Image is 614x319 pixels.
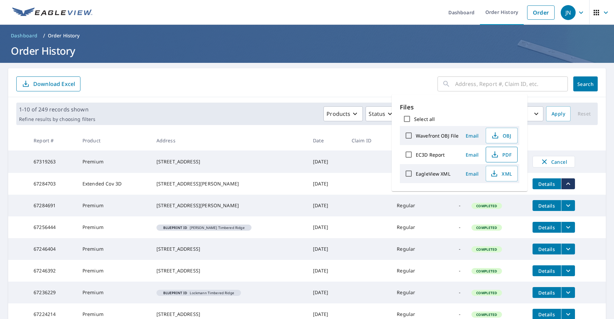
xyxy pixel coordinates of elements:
span: Email [464,152,480,158]
td: [DATE] [308,216,346,238]
em: Blueprint ID [163,226,187,229]
p: Status [369,110,385,118]
em: Blueprint ID [163,291,187,295]
span: Email [464,132,480,139]
button: Download Excel [16,76,80,91]
td: Premium [77,150,151,173]
td: Premium [77,216,151,238]
button: filesDropdownBtn-67284703 [561,178,575,189]
a: Dashboard [8,30,40,41]
button: detailsBtn-67246392 [533,265,561,276]
div: [STREET_ADDRESS] [156,246,302,252]
button: detailsBtn-67284691 [533,200,561,211]
label: EagleView XML [416,171,450,177]
span: Details [537,224,557,231]
td: Regular [391,216,435,238]
button: filesDropdownBtn-67246404 [561,244,575,254]
td: - [435,282,466,303]
span: Details [537,311,557,318]
td: [DATE] [308,173,346,195]
th: Claim ID [346,130,391,150]
span: Details [537,246,557,252]
button: filesDropdownBtn-67246392 [561,265,575,276]
td: Regular [391,282,435,303]
td: Premium [77,282,151,303]
span: Dashboard [11,32,38,39]
span: Lockmann Timbered Ridge [159,291,238,295]
input: Address, Report #, Claim ID, etc. [455,74,568,93]
div: [STREET_ADDRESS][PERSON_NAME] [156,180,302,187]
button: filesDropdownBtn-67256444 [561,222,575,233]
h1: Order History [8,44,606,58]
p: Download Excel [33,80,75,88]
td: - [435,238,466,260]
button: OBJ [486,128,518,143]
div: [STREET_ADDRESS] [156,267,302,274]
td: - [435,216,466,238]
td: Premium [77,195,151,216]
button: filesDropdownBtn-67284691 [561,200,575,211]
button: Email [461,149,483,160]
p: Products [327,110,350,118]
button: detailsBtn-67236229 [533,287,561,298]
p: Files [400,103,519,112]
nav: breadcrumb [8,30,606,41]
li: / [43,32,45,40]
label: Select all [414,116,435,122]
td: - [435,195,466,216]
button: Status [366,106,398,121]
span: Details [537,181,557,187]
span: Details [537,268,557,274]
td: 67319263 [28,150,77,173]
span: Completed [472,225,501,230]
td: [DATE] [308,282,346,303]
p: Refine results by choosing filters [19,116,95,122]
div: JN [561,5,576,20]
td: [DATE] [308,195,346,216]
button: Cancel [533,156,575,167]
td: Regular [391,260,435,282]
button: PDF [486,147,518,162]
td: 67246404 [28,238,77,260]
span: Cancel [540,158,568,166]
button: Email [461,169,483,179]
div: [STREET_ADDRESS] [156,311,302,318]
span: Completed [472,203,501,208]
td: [DATE] [308,238,346,260]
th: Product [77,130,151,150]
td: 67236229 [28,282,77,303]
a: Order [527,5,555,20]
td: - [435,260,466,282]
td: 67284703 [28,173,77,195]
span: Details [537,289,557,296]
span: Completed [472,312,501,317]
button: detailsBtn-67284703 [533,178,561,189]
button: detailsBtn-67246404 [533,244,561,254]
button: XML [486,166,518,181]
td: Regular [391,195,435,216]
span: Details [537,202,557,209]
span: Completed [472,269,501,273]
p: Order History [48,32,80,39]
td: [DATE] [308,260,346,282]
td: Regular [391,238,435,260]
div: [STREET_ADDRESS][PERSON_NAME] [156,202,302,209]
span: OBJ [490,131,512,140]
button: Search [573,76,598,91]
th: Report # [28,130,77,150]
label: EC3D Report [416,152,445,158]
span: Apply [552,110,565,118]
td: 67284691 [28,195,77,216]
span: PDF [490,150,512,159]
span: [PERSON_NAME] Timbered Ridge [159,226,249,229]
p: 1-10 of 249 records shown [19,105,95,113]
th: Date [308,130,346,150]
th: Address [151,130,308,150]
td: Premium [77,260,151,282]
button: Email [461,130,483,141]
td: Premium [77,238,151,260]
button: Products [323,106,363,121]
td: 67256444 [28,216,77,238]
button: filesDropdownBtn-67236229 [561,287,575,298]
button: detailsBtn-67256444 [533,222,561,233]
